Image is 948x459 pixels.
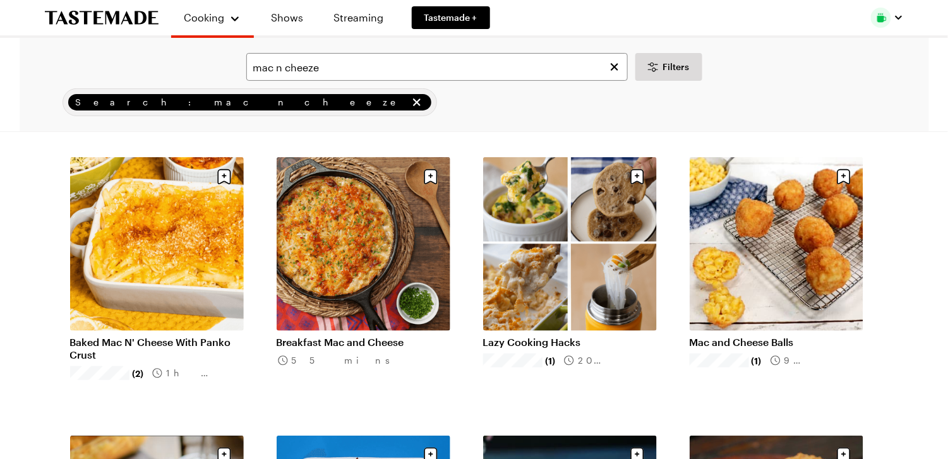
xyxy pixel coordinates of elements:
button: Clear search [608,60,621,74]
a: Breakfast Mac and Cheese [277,336,450,349]
span: Tastemade + [424,11,477,24]
button: Cooking [184,5,241,30]
span: Filters [663,61,690,73]
button: Save recipe [212,165,236,189]
button: Save recipe [625,165,649,189]
img: Profile picture [871,8,891,28]
button: Desktop filters [635,53,702,81]
a: Lazy Cooking Hacks [483,336,657,349]
button: Save recipe [832,165,856,189]
a: Tastemade + [412,6,490,29]
button: Profile picture [871,8,904,28]
span: Cooking [184,11,224,23]
span: Search: mac n cheeze [76,95,407,109]
button: Save recipe [419,165,443,189]
a: Mac and Cheese Balls [690,336,863,349]
a: To Tastemade Home Page [45,11,159,25]
button: remove Search: mac n cheeze [410,95,424,109]
a: Baked Mac N' Cheese With Panko Crust [70,336,244,361]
